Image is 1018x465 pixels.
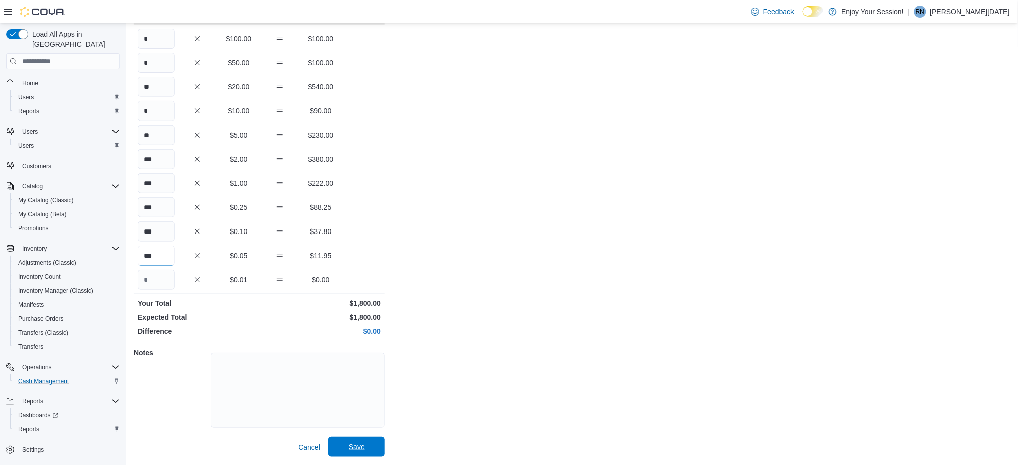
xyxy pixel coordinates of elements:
button: Reports [10,422,124,436]
p: $0.10 [220,226,257,237]
input: Dark Mode [803,6,824,17]
a: Cash Management [14,375,73,387]
p: $222.00 [302,178,340,188]
span: Transfers (Classic) [18,329,68,337]
p: $0.01 [220,275,257,285]
p: $1,800.00 [261,298,381,308]
button: Save [328,437,385,457]
p: $37.80 [302,226,340,237]
span: Feedback [763,7,794,17]
span: Operations [18,361,120,373]
p: $50.00 [220,58,257,68]
a: Reports [14,105,43,118]
span: Home [22,79,38,87]
p: $5.00 [220,130,257,140]
input: Quantity [138,53,175,73]
p: Difference [138,326,257,336]
a: Dashboards [14,409,62,421]
input: Quantity [138,221,175,242]
span: Adjustments (Classic) [14,257,120,269]
span: Operations [22,363,52,371]
span: Transfers [18,343,43,351]
span: Inventory Manager (Classic) [18,287,93,295]
button: Reports [10,104,124,119]
span: Settings [22,446,44,454]
button: Transfers (Classic) [10,326,124,340]
button: Cash Management [10,374,124,388]
a: Dashboards [10,408,124,422]
button: Users [18,126,42,138]
a: My Catalog (Beta) [14,208,71,220]
img: Cova [20,7,65,17]
p: $90.00 [302,106,340,116]
a: Users [14,140,38,152]
span: Reports [14,423,120,435]
a: My Catalog (Classic) [14,194,78,206]
a: Transfers (Classic) [14,327,72,339]
input: Quantity [138,149,175,169]
a: Manifests [14,299,48,311]
input: Quantity [138,197,175,217]
button: Home [2,75,124,90]
p: Enjoy Your Session! [842,6,904,18]
span: My Catalog (Classic) [18,196,74,204]
button: Manifests [10,298,124,312]
a: Inventory Manager (Classic) [14,285,97,297]
button: Inventory Manager (Classic) [10,284,124,298]
span: Cash Management [18,377,69,385]
p: $100.00 [220,34,257,44]
span: Settings [18,443,120,456]
div: Renee Noel [914,6,926,18]
span: Users [18,142,34,150]
span: Reports [18,425,39,433]
input: Quantity [138,29,175,49]
p: $0.00 [261,326,381,336]
p: $230.00 [302,130,340,140]
button: Users [10,139,124,153]
span: Users [22,128,38,136]
a: Inventory Count [14,271,65,283]
span: Purchase Orders [14,313,120,325]
span: My Catalog (Beta) [14,208,120,220]
input: Quantity [138,246,175,266]
span: RN [916,6,924,18]
button: Settings [2,442,124,457]
p: $10.00 [220,106,257,116]
a: Purchase Orders [14,313,68,325]
p: $1.00 [220,178,257,188]
button: My Catalog (Beta) [10,207,124,221]
p: $380.00 [302,154,340,164]
span: Reports [18,107,39,115]
span: Users [18,93,34,101]
button: Cancel [294,437,324,457]
button: Operations [2,360,124,374]
p: Your Total [138,298,257,308]
button: My Catalog (Classic) [10,193,124,207]
span: Inventory Count [14,271,120,283]
p: $540.00 [302,82,340,92]
input: Quantity [138,77,175,97]
a: Customers [18,160,55,172]
span: Customers [22,162,51,170]
p: $11.95 [302,251,340,261]
button: Operations [18,361,56,373]
span: Reports [18,395,120,407]
p: $100.00 [302,58,340,68]
p: | [908,6,910,18]
a: Adjustments (Classic) [14,257,80,269]
p: $1,800.00 [261,312,381,322]
p: $0.25 [220,202,257,212]
button: Reports [18,395,47,407]
button: Catalog [2,179,124,193]
p: $0.05 [220,251,257,261]
input: Quantity [138,270,175,290]
span: Inventory [18,243,120,255]
a: Reports [14,423,43,435]
span: Inventory Count [18,273,61,281]
p: $2.00 [220,154,257,164]
p: $88.25 [302,202,340,212]
span: My Catalog (Classic) [14,194,120,206]
span: Catalog [18,180,120,192]
span: Transfers (Classic) [14,327,120,339]
p: $100.00 [302,34,340,44]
